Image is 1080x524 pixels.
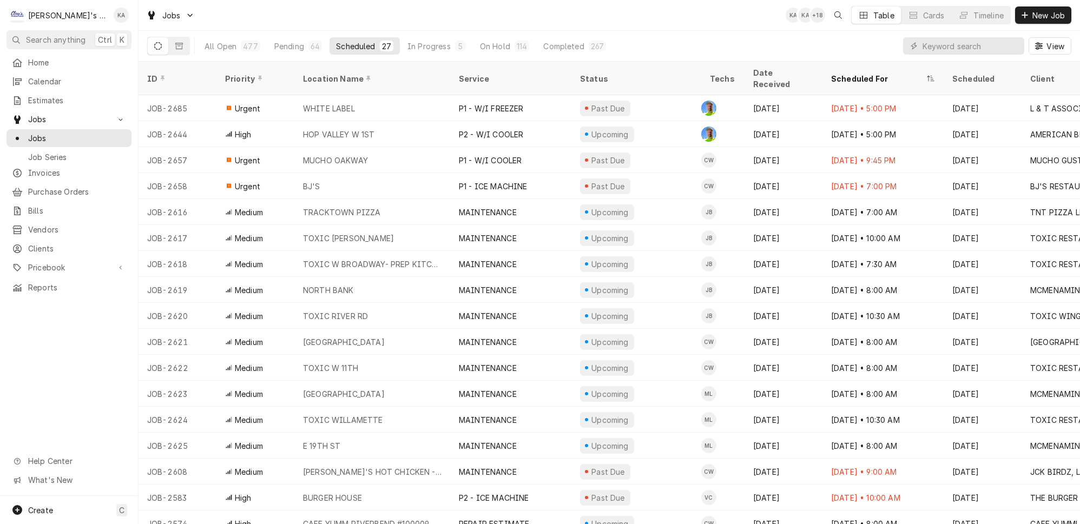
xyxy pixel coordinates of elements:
[459,207,517,218] div: MAINTENANCE
[303,155,368,166] div: MUCHO OAKWAY
[745,459,822,485] div: [DATE]
[303,103,355,114] div: WHITE LABEL
[944,277,1022,303] div: [DATE]
[303,129,375,140] div: HOP VALLEY W 1ST
[822,225,944,251] div: [DATE] • 10:00 AM
[6,30,131,49] button: Search anythingCtrlK
[745,95,822,121] div: [DATE]
[139,303,216,329] div: JOB-2620
[336,41,375,52] div: Scheduled
[952,73,1011,84] div: Scheduled
[745,485,822,510] div: [DATE]
[944,459,1022,485] div: [DATE]
[139,459,216,485] div: JOB-2608
[701,308,716,323] div: Joey Brabb's Avatar
[303,310,368,322] div: TOXIC RIVER RD
[701,438,716,453] div: Mikah Levitt-Freimuth's Avatar
[459,336,517,348] div: MAINTENANCE
[6,452,131,470] a: Go to Help Center
[28,10,108,21] div: [PERSON_NAME]'s Refrigeration
[829,6,847,24] button: Open search
[591,41,604,52] div: 267
[6,110,131,128] a: Go to Jobs
[590,129,630,140] div: Upcoming
[303,207,380,218] div: TRACKTOWN PIZZA
[543,41,584,52] div: Completed
[822,407,944,433] div: [DATE] • 10:30 AM
[235,181,260,192] span: Urgent
[6,471,131,489] a: Go to What's New
[28,282,126,293] span: Reports
[944,355,1022,381] div: [DATE]
[753,67,812,90] div: Date Received
[303,73,439,84] div: Location Name
[303,362,358,374] div: TOXIC W 11TH
[235,440,263,452] span: Medium
[235,129,252,140] span: High
[139,251,216,277] div: JOB-2618
[590,284,630,296] div: Upcoming
[139,433,216,459] div: JOB-2625
[303,258,442,270] div: TOXIC W BROADWAY- PREP KITCHEN
[923,37,1019,55] input: Keyword search
[6,54,131,71] a: Home
[745,251,822,277] div: [DATE]
[701,412,716,427] div: Mikah Levitt-Freimuth's Avatar
[28,167,126,178] span: Invoices
[459,362,517,374] div: MAINTENANCE
[822,173,944,199] div: [DATE] • 7:00 PM
[701,101,716,116] div: Greg Austin's Avatar
[407,41,451,52] div: In Progress
[6,129,131,147] a: Jobs
[701,464,716,479] div: CW
[139,381,216,407] div: JOB-2623
[745,121,822,147] div: [DATE]
[459,155,522,166] div: P1 - W/I COOLER
[944,225,1022,251] div: [DATE]
[28,243,126,254] span: Clients
[139,355,216,381] div: JOB-2622
[745,147,822,173] div: [DATE]
[944,381,1022,407] div: [DATE]
[6,240,131,257] a: Clients
[786,8,801,23] div: KA
[944,485,1022,510] div: [DATE]
[701,178,716,194] div: Cameron Ward's Avatar
[701,152,716,168] div: Cameron Ward's Avatar
[6,278,131,296] a: Reports
[139,199,216,225] div: JOB-2616
[590,310,630,322] div: Upcoming
[590,207,630,218] div: Upcoming
[457,41,464,52] div: 5
[590,103,627,114] div: Past Due
[701,152,716,168] div: CW
[459,492,529,503] div: P2 - ICE MACHINE
[6,221,131,238] a: Vendors
[235,466,263,477] span: Medium
[701,230,716,246] div: Joey Brabb's Avatar
[274,41,304,52] div: Pending
[142,6,199,24] a: Go to Jobs
[6,91,131,109] a: Estimates
[822,355,944,381] div: [DATE] • 8:00 AM
[701,282,716,297] div: Joey Brabb's Avatar
[786,8,801,23] div: Korey Austin's Avatar
[28,224,126,235] span: Vendors
[139,277,216,303] div: JOB-2619
[28,455,125,467] span: Help Center
[590,258,630,270] div: Upcoming
[119,505,124,516] span: C
[303,492,362,503] div: BURGER HOUSE
[459,233,517,244] div: MAINTENANCE
[28,76,126,87] span: Calendar
[6,164,131,182] a: Invoices
[6,72,131,90] a: Calendar
[944,433,1022,459] div: [DATE]
[243,41,258,52] div: 477
[831,73,924,84] div: Scheduled For
[235,362,263,374] span: Medium
[822,251,944,277] div: [DATE] • 7:30 AM
[944,329,1022,355] div: [DATE]
[701,490,716,505] div: VC
[459,258,517,270] div: MAINTENANCE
